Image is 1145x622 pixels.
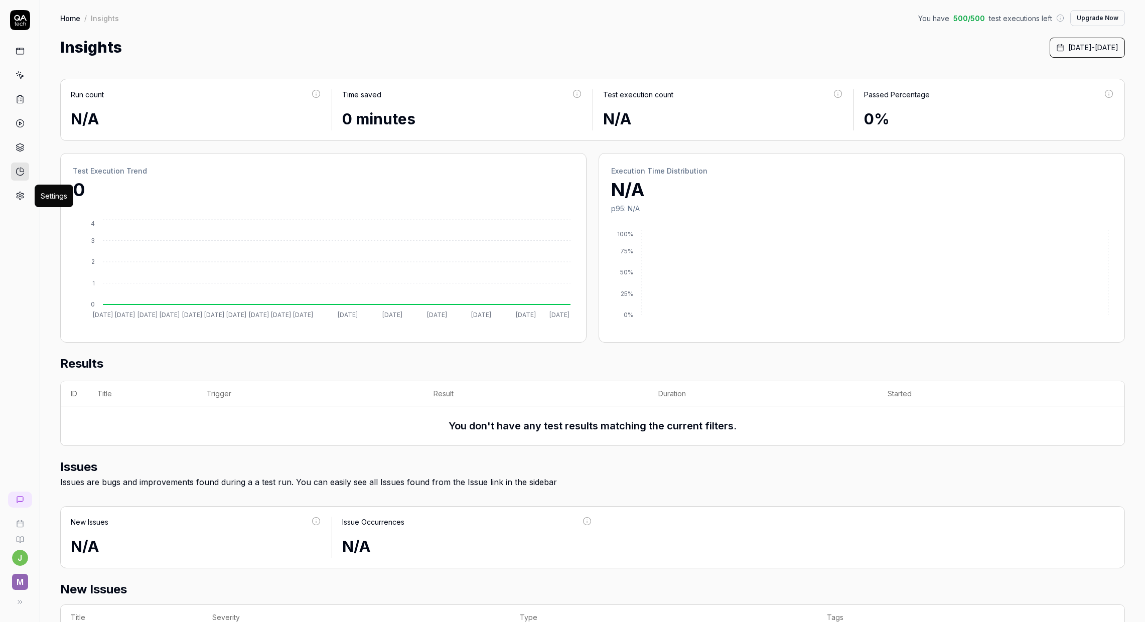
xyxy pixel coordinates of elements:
[71,108,322,130] div: N/A
[338,311,358,319] tspan: [DATE]
[71,535,322,558] div: N/A
[271,311,291,319] tspan: [DATE]
[73,166,574,176] h2: Test Execution Trend
[617,230,633,238] tspan: 100%
[60,36,122,59] h1: Insights
[204,311,224,319] tspan: [DATE]
[91,237,95,244] tspan: 3
[624,311,633,319] tspan: 0%
[93,311,113,319] tspan: [DATE]
[611,203,1112,214] p: p95: N/A
[60,458,1125,476] h2: Issues
[648,381,877,406] th: Duration
[73,176,574,203] p: 0
[342,108,583,130] div: 0 minutes
[293,311,313,319] tspan: [DATE]
[621,290,633,297] tspan: 25%
[603,89,673,100] div: Test execution count
[249,311,269,319] tspan: [DATE]
[4,566,36,592] button: M
[61,381,87,406] th: ID
[60,580,1125,598] h2: New Issues
[864,108,1114,130] div: 0%
[71,89,104,100] div: Run count
[115,311,135,319] tspan: [DATE]
[918,13,949,24] span: You have
[611,176,1112,203] p: N/A
[60,355,1125,381] h2: Results
[182,311,202,319] tspan: [DATE]
[91,258,95,265] tspan: 2
[226,311,246,319] tspan: [DATE]
[953,13,985,24] span: 500 / 500
[4,512,36,528] a: Book a call with us
[91,300,95,308] tspan: 0
[342,517,404,527] div: Issue Occurrences
[382,311,402,319] tspan: [DATE]
[989,13,1052,24] span: test executions left
[197,381,424,406] th: Trigger
[91,13,119,23] div: Insights
[1068,42,1118,53] span: [DATE] - [DATE]
[137,311,158,319] tspan: [DATE]
[864,89,930,100] div: Passed Percentage
[4,528,36,544] a: Documentation
[471,311,491,319] tspan: [DATE]
[41,191,67,201] div: Settings
[878,381,1104,406] th: Started
[84,13,87,23] div: /
[60,476,1125,488] div: Issues are bugs and improvements found during a a test run. You can easily see all Issues found f...
[620,247,633,255] tspan: 75%
[423,381,648,406] th: Result
[1050,38,1125,58] button: [DATE]-[DATE]
[611,166,1112,176] h2: Execution Time Distribution
[8,492,32,508] a: New conversation
[160,311,180,319] tspan: [DATE]
[71,517,108,527] div: New Issues
[449,418,737,433] h3: You don't have any test results matching the current filters.
[91,220,95,227] tspan: 4
[516,311,536,319] tspan: [DATE]
[12,574,28,590] span: M
[427,311,447,319] tspan: [DATE]
[1070,10,1125,26] button: Upgrade Now
[92,279,95,287] tspan: 1
[620,268,633,276] tspan: 50%
[603,108,843,130] div: N/A
[87,381,197,406] th: Title
[342,89,381,100] div: Time saved
[549,311,569,319] tspan: [DATE]
[60,13,80,23] a: Home
[342,535,593,558] div: N/A
[12,550,28,566] button: j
